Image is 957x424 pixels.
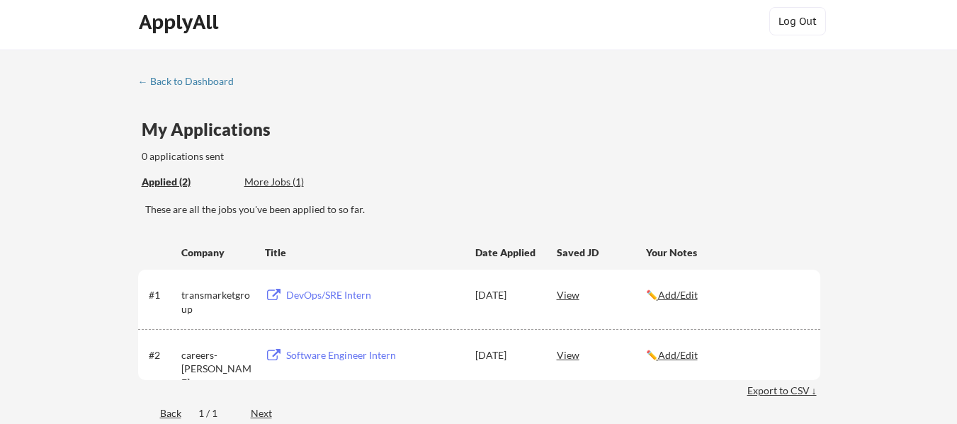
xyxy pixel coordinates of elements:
div: Next [251,406,288,420]
div: [DATE] [475,348,538,362]
div: Your Notes [646,246,808,260]
div: Applied (2) [142,175,234,189]
div: #1 [149,288,176,302]
div: Title [265,246,462,260]
a: ← Back to Dashboard [138,76,244,90]
button: Log Out [769,7,826,35]
div: These are all the jobs you've been applied to so far. [142,175,234,190]
div: More Jobs (1) [244,175,349,189]
u: Add/Edit [658,349,698,361]
div: #2 [149,348,176,362]
div: These are all the jobs you've been applied to so far. [145,202,820,217]
div: 1 / 1 [198,406,234,420]
div: ✏️ [646,348,808,362]
div: Back [138,406,181,420]
div: These are job applications we think you'd be a good fit for, but couldn't apply you to automatica... [244,175,349,190]
div: Date Applied [475,246,538,260]
div: transmarketgroup [181,288,252,316]
div: ✏️ [646,288,808,302]
div: Software Engineer Intern [286,348,462,362]
div: ApplyAll [139,10,222,34]
div: DevOps/SRE Intern [286,288,462,302]
div: careers-[PERSON_NAME] [181,348,252,390]
div: ← Back to Dashboard [138,76,244,86]
div: Saved JD [557,239,646,265]
div: View [557,342,646,367]
u: Add/Edit [658,289,698,301]
div: [DATE] [475,288,538,302]
div: View [557,282,646,307]
div: Company [181,246,252,260]
div: 0 applications sent [142,149,416,164]
div: Export to CSV ↓ [747,384,820,398]
div: My Applications [142,121,282,138]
